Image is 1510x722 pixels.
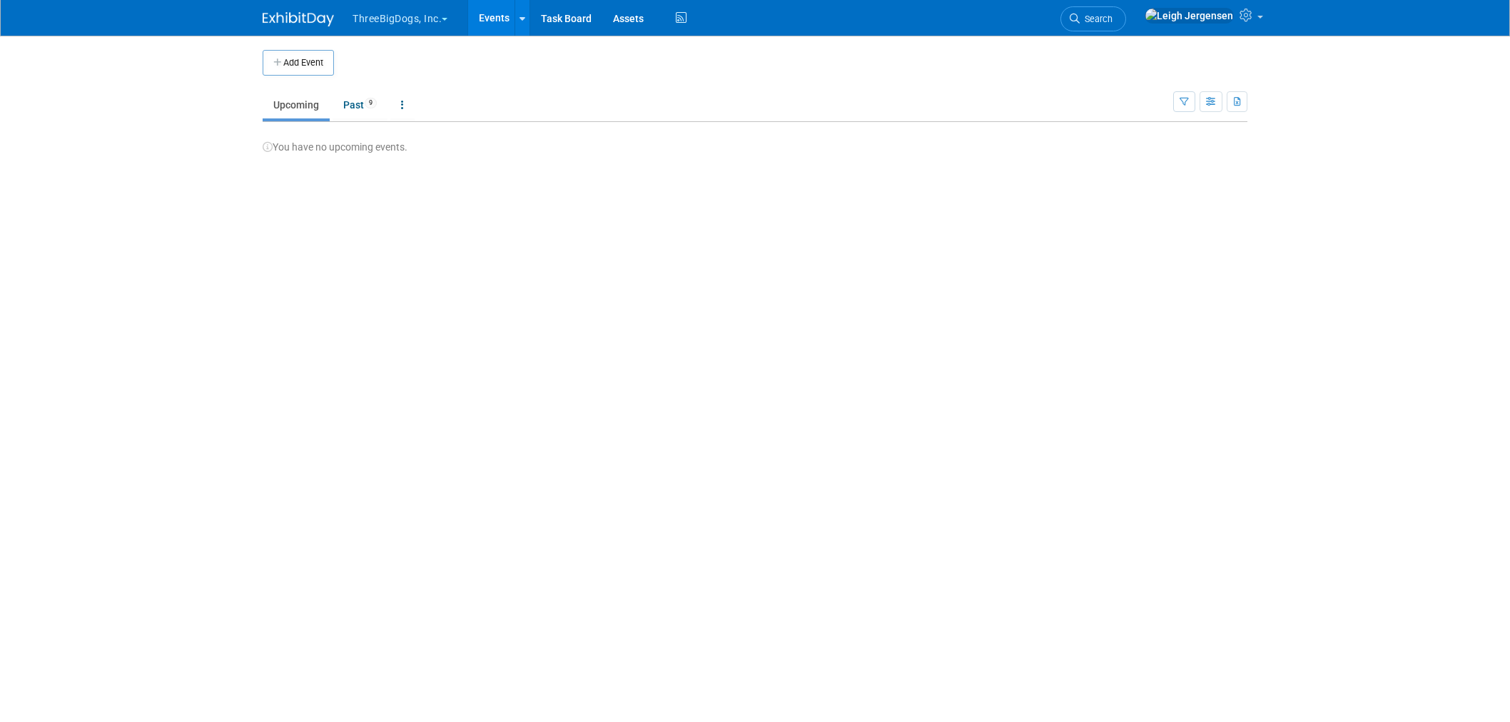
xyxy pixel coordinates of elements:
a: Upcoming [263,91,330,118]
span: Search [1080,14,1113,24]
span: 9 [365,98,377,108]
a: Search [1060,6,1126,31]
img: Leigh Jergensen [1145,8,1234,24]
button: Add Event [263,50,334,76]
a: Past9 [333,91,387,118]
span: You have no upcoming events. [263,141,407,153]
img: ExhibitDay [263,12,334,26]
